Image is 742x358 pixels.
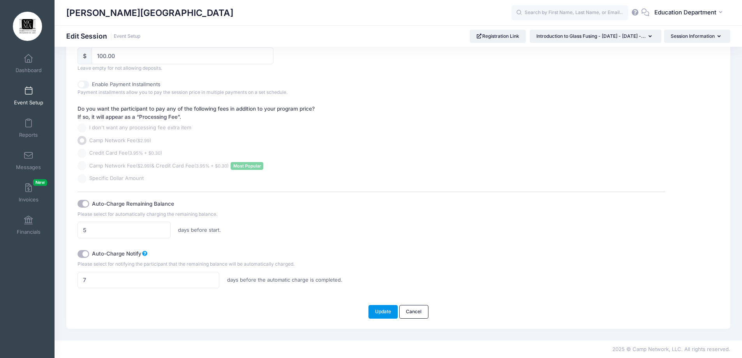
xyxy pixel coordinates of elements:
input: Days [78,272,219,289]
label: Auto-Charge Remaining Balance [92,197,239,208]
a: Cancel [399,305,428,318]
a: Registration Link [470,30,526,43]
small: (3.95% + $0.30) [194,163,229,169]
small: (3.95% + $0.30) [128,150,162,156]
span: Payment installments allow you to pay the session price in multiple payments on a set schedule. [78,89,287,95]
span: New [33,179,47,186]
button: Update [368,305,398,318]
button: Introduction to Glass Fusing - [DATE] - [DATE] -... [530,30,661,43]
span: Specific Dollar Amount [89,175,144,182]
button: Session Information [664,30,730,43]
span: Event Setup [14,99,43,106]
a: Dashboard [10,50,47,77]
span: 2025 © Camp Network, LLC. All rights reserved. [612,346,730,352]
a: Messages [10,147,47,174]
small: ($2.99) [136,138,151,143]
span: Camp Network Fee & Credit Card Fee [89,162,263,170]
span: Invoices [19,196,39,203]
input: Search by First Name, Last Name, or Email... [511,5,628,21]
span: Credit Card Fee [89,149,162,157]
span: Leave empty for not allowing deposits. [78,65,162,71]
a: Event Setup [10,82,47,109]
label: days before the automatic charge is completed. [223,276,346,284]
a: InvoicesNew [10,179,47,206]
span: Please select for notifying the participant that the remaining balance will be automatically char... [78,261,294,267]
input: 0.00 [92,48,273,64]
span: Financials [17,229,41,235]
span: I don't want any processing fee extra item [89,124,191,132]
button: Education Department [649,4,730,22]
h1: Edit Session [66,32,141,40]
span: Education Department [654,8,716,17]
label: days before start. [174,226,225,234]
span: Introduction to Glass Fusing - [DATE] - [DATE] -... [536,33,646,39]
h1: [PERSON_NAME][GEOGRAPHIC_DATA] [66,4,233,22]
span: Reports [19,132,38,138]
label: Do you want the participant to pay any of the following fees in addition to your program price? I... [78,105,315,121]
label: Enable Payment Installments [92,81,160,88]
span: Camp Network Fee [89,137,151,145]
img: Marietta Cobb Museum of Art [13,12,42,41]
a: Event Setup [114,34,141,39]
span: Most Popular [231,162,263,169]
label: Auto-Charge Notify [92,247,312,258]
small: ($2.99) [136,163,151,169]
a: Financials [10,212,47,239]
div: $ [78,48,92,64]
a: Reports [10,115,47,142]
span: Please select for automatically charging the remaining balance. [78,211,217,217]
span: Messages [16,164,41,171]
input: Days [78,222,170,238]
span: Dashboard [16,67,42,74]
a: Notify the participant that the remaining balance will be automatically charged. [141,250,148,257]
